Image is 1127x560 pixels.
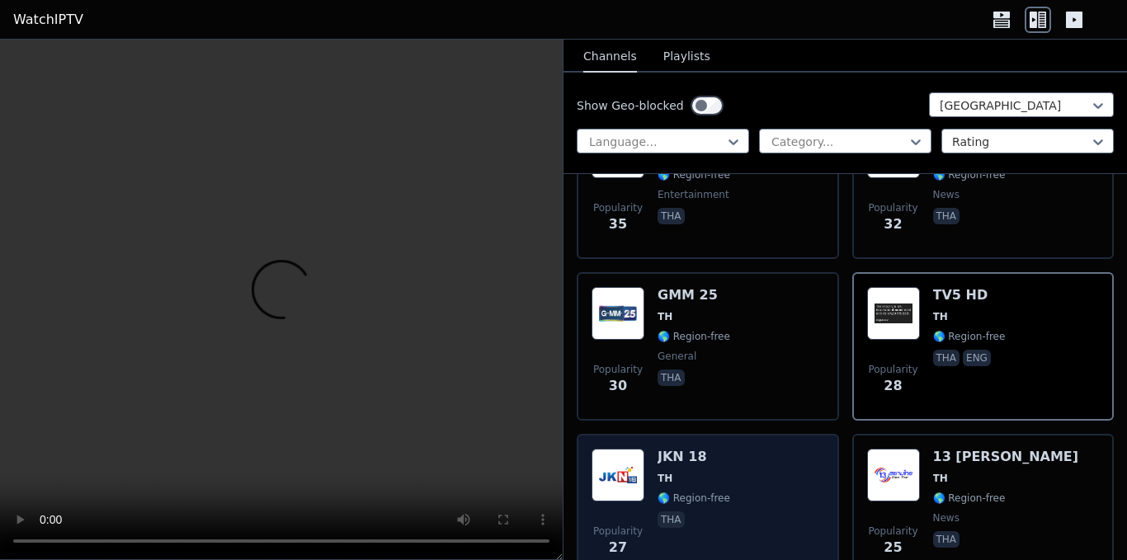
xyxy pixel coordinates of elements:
span: general [658,350,696,363]
span: 30 [609,376,627,396]
p: eng [963,350,991,366]
span: 🌎 Region-free [933,330,1006,343]
span: 28 [884,376,902,396]
span: 🌎 Region-free [658,330,730,343]
a: WatchIPTV [13,10,83,30]
span: Popularity [593,525,643,538]
span: TH [933,310,948,323]
span: news [933,511,960,525]
span: 25 [884,538,902,558]
span: 🌎 Region-free [658,492,730,505]
button: Playlists [663,41,710,73]
span: 🌎 Region-free [933,492,1006,505]
span: entertainment [658,188,729,201]
span: 27 [609,538,627,558]
h6: TV5 HD [933,287,1006,304]
span: 35 [609,214,627,234]
span: Popularity [868,525,917,538]
img: 13 Siam Thai [867,449,920,501]
p: tha [933,350,960,366]
h6: 13 [PERSON_NAME] [933,449,1079,465]
span: TH [658,310,672,323]
span: Popularity [593,363,643,376]
span: 🌎 Region-free [933,168,1006,181]
span: Popularity [593,201,643,214]
img: TV5 HD [867,287,920,340]
label: Show Geo-blocked [577,97,684,114]
img: GMM 25 [592,287,644,340]
p: tha [658,511,685,528]
button: Channels [583,41,637,73]
img: JKN 18 [592,449,644,501]
span: 🌎 Region-free [658,168,730,181]
span: Popularity [868,363,917,376]
span: TH [933,472,948,485]
p: tha [658,208,685,224]
span: Popularity [868,201,917,214]
span: 32 [884,214,902,234]
h6: GMM 25 [658,287,730,304]
p: tha [933,531,960,548]
span: TH [658,472,672,485]
p: tha [658,369,685,386]
span: news [933,188,960,201]
h6: JKN 18 [658,449,730,465]
p: tha [933,208,960,224]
